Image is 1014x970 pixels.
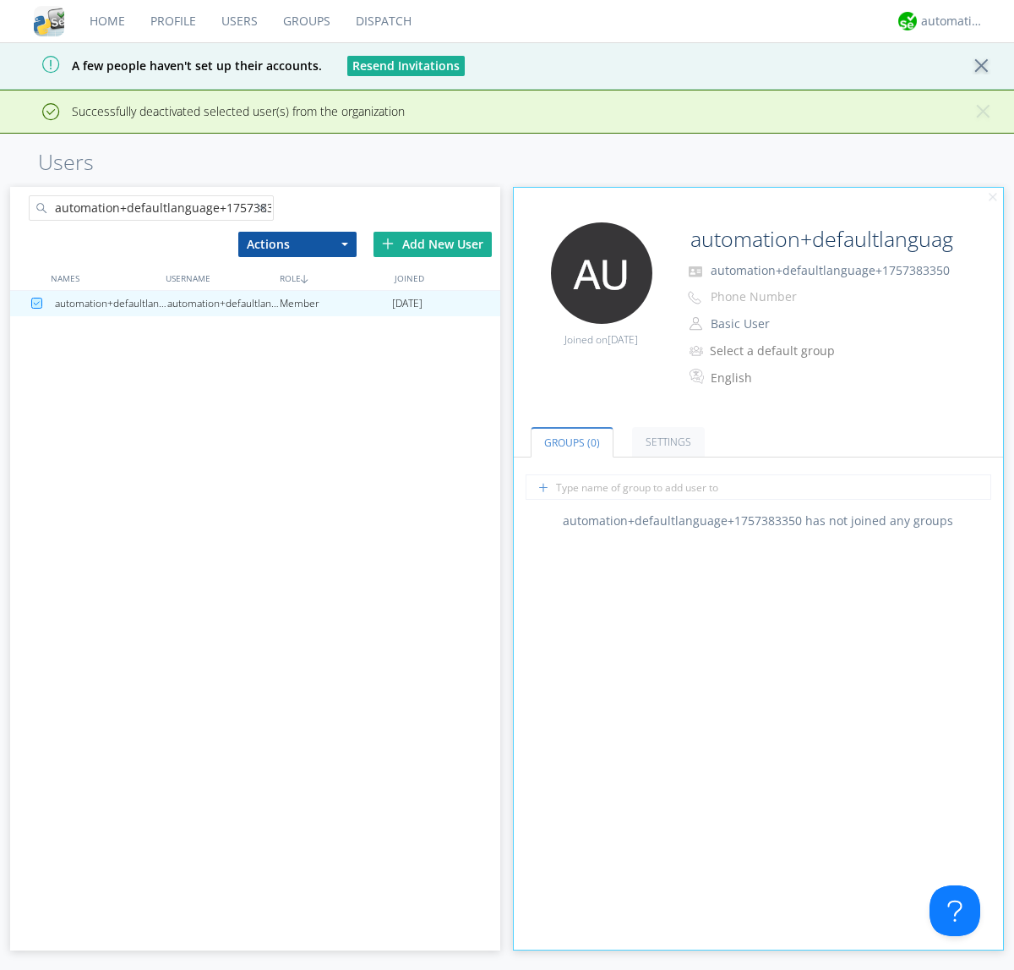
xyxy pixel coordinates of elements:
[710,343,851,359] div: Select a default group
[929,885,980,936] iframe: Toggle Customer Support
[564,332,638,347] span: Joined on
[167,291,280,316] div: automation+defaultlanguage+1757383350
[987,192,999,204] img: cancel.svg
[690,366,706,386] img: In groups with Translation enabled, this user's messages will be automatically translated to and ...
[690,317,702,331] img: person-outline.svg
[921,13,984,30] div: automation+atlas
[390,266,504,290] div: JOINED
[711,262,950,278] span: automation+defaultlanguage+1757383350
[705,312,874,336] button: Basic User
[382,238,394,249] img: plus.svg
[46,266,161,290] div: NAMES
[13,103,405,119] span: Successfully deactivated selected user(s) from the organization
[161,266,275,290] div: USERNAME
[347,56,465,76] button: Resend Invitations
[608,332,638,347] span: [DATE]
[55,291,167,316] div: automation+defaultlanguage+1757383350
[373,232,492,257] div: Add New User
[34,6,64,36] img: cddb5a64eb264b2086981ab96f4c1ba7
[392,291,422,316] span: [DATE]
[275,266,390,290] div: ROLE
[238,232,357,257] button: Actions
[514,512,1004,529] div: automation+defaultlanguage+1757383350 has not joined any groups
[632,427,705,457] a: Settings
[690,339,706,362] img: icon-alert-users-thin-outline.svg
[898,12,917,30] img: d2d01cd9b4174d08988066c6d424eccd
[526,474,991,500] input: Type name of group to add user to
[551,222,652,324] img: 373638.png
[29,195,274,221] input: Search users
[711,370,852,386] div: English
[684,222,957,256] input: Name
[531,427,613,458] a: Groups (0)
[13,58,322,74] span: A few people haven't set up their accounts.
[280,291,392,316] div: Member
[10,291,500,316] a: automation+defaultlanguage+1757383350automation+defaultlanguage+1757383350Member[DATE]
[688,291,701,304] img: phone-outline.svg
